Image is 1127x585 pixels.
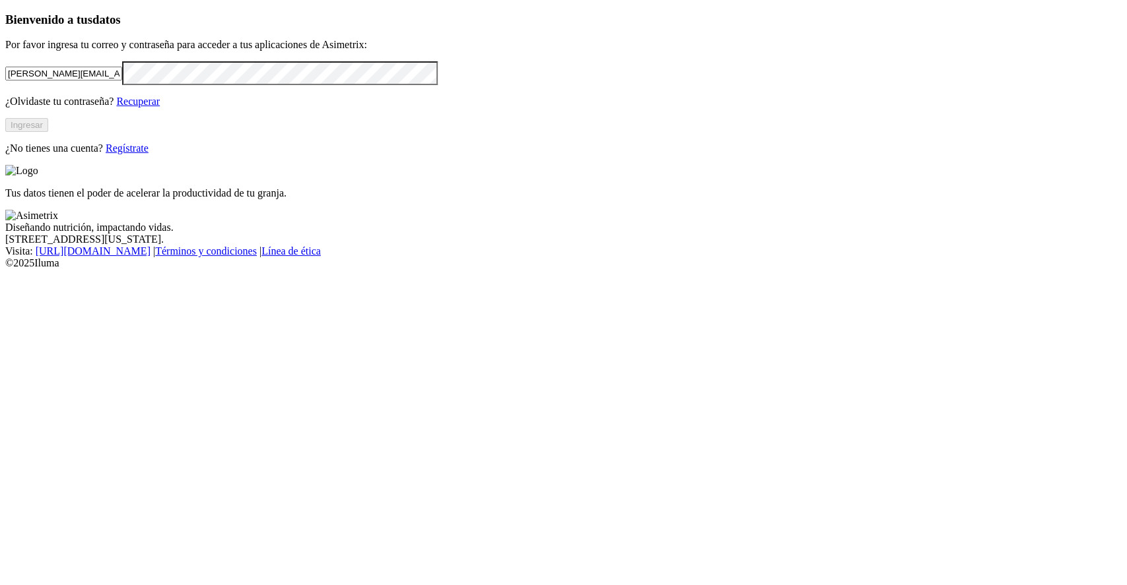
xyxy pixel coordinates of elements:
a: Regístrate [106,142,149,154]
p: ¿No tienes una cuenta? [5,142,1122,154]
a: Línea de ética [261,245,321,257]
a: Términos y condiciones [155,245,257,257]
a: [URL][DOMAIN_NAME] [36,245,151,257]
img: Logo [5,165,38,177]
p: Tus datos tienen el poder de acelerar la productividad de tu granja. [5,187,1122,199]
img: Asimetrix [5,210,58,222]
h3: Bienvenido a tus [5,13,1122,27]
button: Ingresar [5,118,48,132]
div: Visita : | | [5,245,1122,257]
span: datos [92,13,121,26]
input: Tu correo [5,67,122,80]
div: [STREET_ADDRESS][US_STATE]. [5,233,1122,245]
div: © 2025 Iluma [5,257,1122,269]
p: ¿Olvidaste tu contraseña? [5,96,1122,108]
a: Recuperar [116,96,160,107]
p: Por favor ingresa tu correo y contraseña para acceder a tus aplicaciones de Asimetrix: [5,39,1122,51]
div: Diseñando nutrición, impactando vidas. [5,222,1122,233]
